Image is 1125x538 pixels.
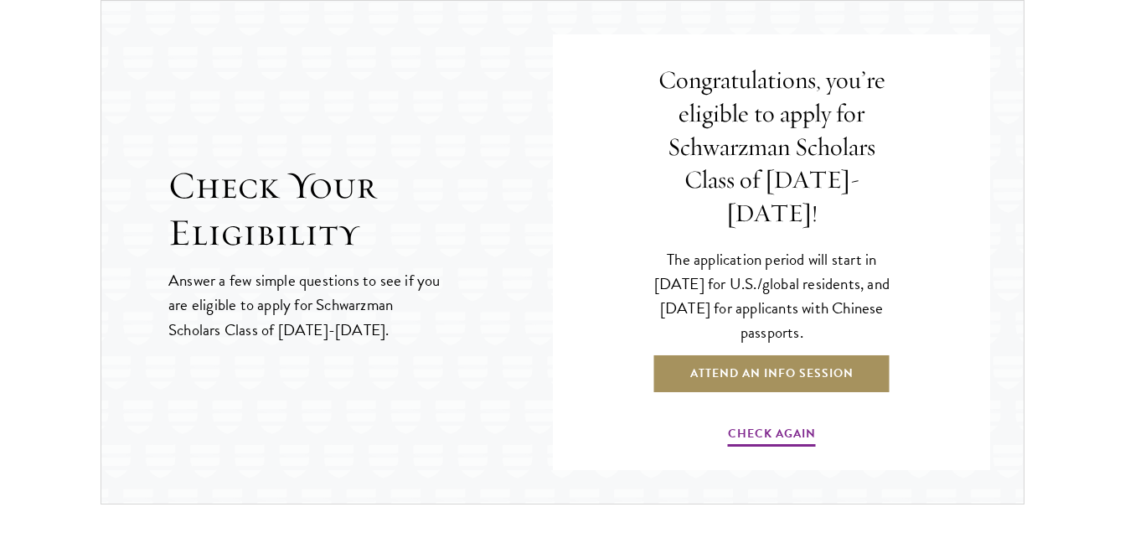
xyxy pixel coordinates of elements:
[168,163,553,256] h2: Check Your Eligibility
[168,268,442,341] p: Answer a few simple questions to see if you are eligible to apply for Schwarzman Scholars Class o...
[653,354,891,394] a: Attend an Info Session
[728,423,816,449] a: Check Again
[645,64,898,230] h4: Congratulations, you’re eligible to apply for Schwarzman Scholars Class of [DATE]-[DATE]!
[645,247,898,344] p: The application period will start in [DATE] for U.S./global residents, and [DATE] for applicants ...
